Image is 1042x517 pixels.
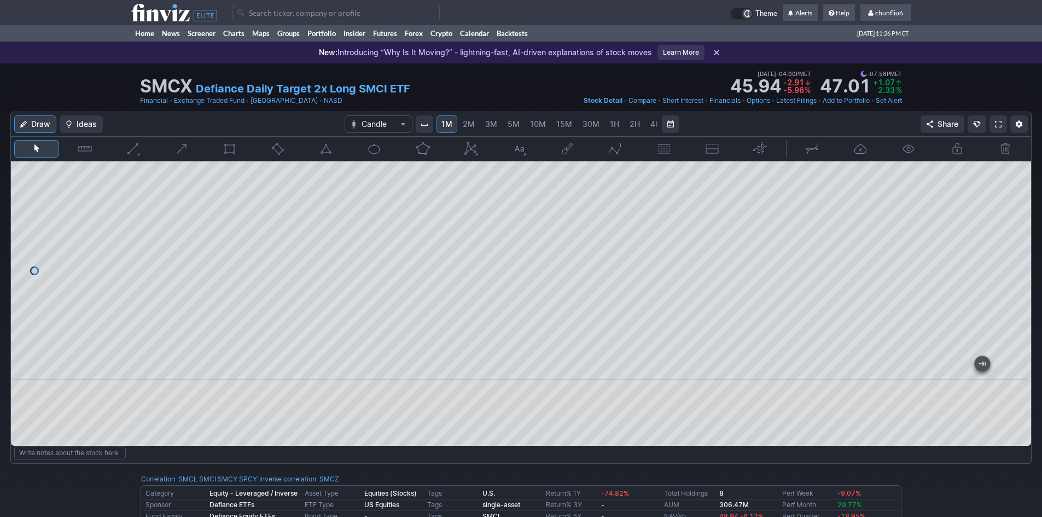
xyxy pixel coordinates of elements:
span: • [624,95,627,106]
a: U.S. [482,489,495,497]
a: Maps [248,25,273,42]
span: • [867,69,870,79]
button: Chart Type [345,115,412,133]
button: Brush [545,140,590,158]
td: Return% 3Y [544,499,599,511]
a: 1M [436,115,457,133]
a: Defiance Daily Target 2x Long SMCI ETF [196,81,410,96]
a: Add to Portfolio [823,95,870,106]
a: Stock Detail [584,95,622,106]
a: chunfliu6 [860,4,911,22]
a: Home [131,25,158,42]
button: Anchored VWAP [738,140,783,158]
button: Text [497,140,542,158]
a: Screener [184,25,219,42]
button: Interval [416,115,433,133]
span: • [818,95,822,106]
span: -2.91 [783,78,804,87]
span: • [246,95,249,106]
button: Hide drawings [886,140,931,158]
span: 2M [463,119,475,129]
a: Set Alert [876,95,902,106]
button: Draw [14,115,56,133]
span: [DATE] 04:00PM ET [758,69,811,79]
button: Range [662,115,679,133]
a: Portfolio [304,25,340,42]
span: • [776,69,779,79]
span: • [705,95,708,106]
a: Exchange Traded Fund [174,95,245,106]
td: Asset Type [302,488,362,499]
button: Fibonacci retracements [641,140,686,158]
a: News [158,25,184,42]
td: Return% 1Y [544,488,599,499]
a: Latest Filings [776,95,817,106]
b: Defiance ETFs [209,501,254,509]
strong: 47.01 [820,78,871,95]
span: 2.33 [878,85,895,95]
a: NASD [324,95,342,106]
button: Position [690,140,735,158]
a: single-asset [482,501,520,509]
button: Remove all drawings [983,140,1028,158]
a: 2M [458,115,480,133]
b: US Equities [364,501,399,509]
span: New: [319,48,337,57]
button: Polygon [400,140,445,158]
p: Introducing “Why Is It Moving?” - lightning-fast, AI-driven explanations of stock moves [319,47,652,58]
span: -74.82% [601,489,629,497]
div: | : [257,474,339,485]
span: % [896,85,902,95]
button: Rectangle [207,140,252,158]
a: Short Interest [662,95,703,106]
span: 3M [485,119,497,129]
span: Latest Filings [776,96,817,104]
span: +1.07 [873,78,895,87]
a: SMCL [178,474,197,485]
span: 29.77% [837,501,862,509]
a: 5M [503,115,525,133]
a: SMCY [218,474,237,485]
button: Drawing mode: Single [790,140,835,158]
a: Insider [340,25,369,42]
span: 1H [610,119,619,129]
span: • [169,95,173,106]
span: Draw [31,119,50,130]
a: Financial [140,95,168,106]
a: Groups [273,25,304,42]
a: 30M [578,115,604,133]
div: : [141,474,257,485]
a: Crypto [427,25,456,42]
b: - [601,501,604,509]
td: Total Holdings [662,488,717,499]
span: • [657,95,661,106]
span: 10M [530,119,546,129]
a: 4H [645,115,666,133]
span: 4H [650,119,661,129]
button: XABCD [449,140,493,158]
button: Lock drawings [935,140,980,158]
span: 2H [630,119,640,129]
a: Charts [219,25,248,42]
a: Correlation [141,475,175,483]
span: 15M [556,119,572,129]
span: -9.07% [837,489,861,497]
a: Calendar [456,25,493,42]
span: 1M [441,119,452,129]
button: Triangle [304,140,348,158]
button: Arrow [159,140,204,158]
span: Candle [362,119,395,130]
td: Sponsor [143,499,207,511]
td: Tags [425,488,480,499]
td: AUM [662,499,717,511]
span: 07:58PM ET [860,69,902,79]
a: Forex [401,25,427,42]
a: 2H [625,115,645,133]
h1: SMCX [140,78,193,95]
button: Ideas [60,115,103,133]
span: • [742,95,746,106]
button: Chart Settings [1010,115,1028,133]
span: Ideas [77,119,97,130]
a: 10M [525,115,551,133]
button: Elliott waves [593,140,638,158]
